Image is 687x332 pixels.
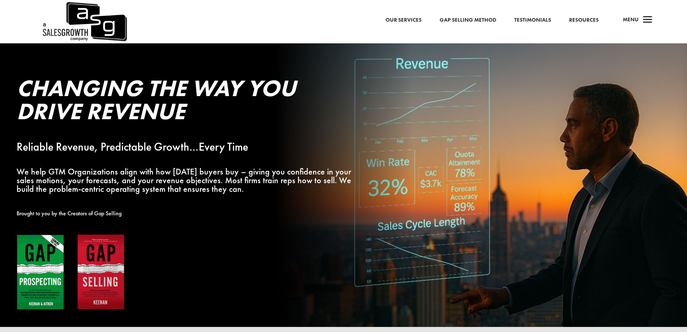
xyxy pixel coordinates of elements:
[17,234,125,310] img: Gap Books
[623,16,639,23] span: Menu
[386,16,422,25] a: Our Services
[640,13,655,27] span: a
[17,143,355,151] p: Reliable Revenue, Predictable Growth…Every Time
[17,77,355,126] h2: Changing the Way You Drive Revenue
[514,16,551,25] a: Testimonials
[17,167,355,193] p: We help GTM Organizations align with how [DATE] buyers buy – giving you confidence in your sales ...
[17,209,355,218] p: Brought to you by the Creators of Gap Selling
[569,16,599,25] a: Resources
[440,16,496,25] a: Gap Selling Method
